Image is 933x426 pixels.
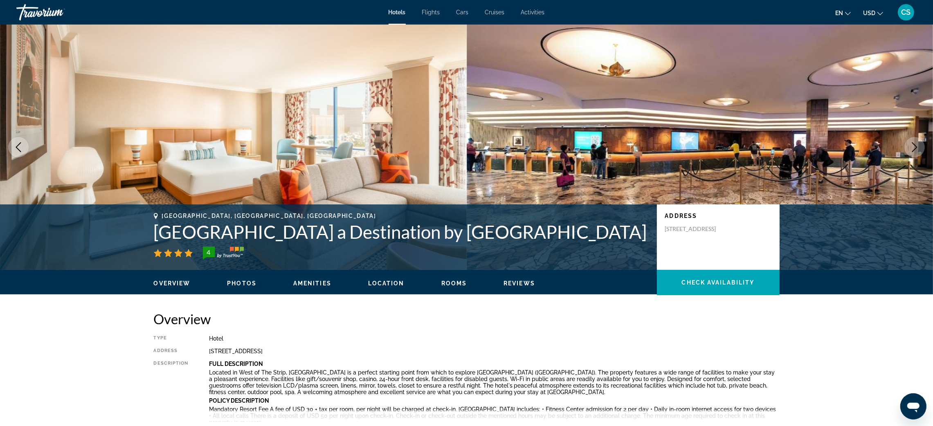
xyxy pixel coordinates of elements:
b: Full Description [209,361,263,367]
button: Previous image [8,137,29,157]
iframe: Button to launch messaging window [900,393,926,419]
span: Check Availability [682,279,755,286]
b: Policy Description [209,397,269,404]
button: Overview [154,280,191,287]
a: Flights [422,9,440,16]
div: Type [154,335,189,342]
span: CS [902,8,911,16]
div: Description [154,361,189,422]
button: Location [368,280,405,287]
button: Rooms [441,280,467,287]
div: 4 [200,247,217,257]
p: Located in West of The Strip, [GEOGRAPHIC_DATA] is a perfect starting point from which to explore... [209,369,780,395]
p: Mandatory Resort Fee A fee of USD 30 + tax per room, per night will be charged at check-in. [GEOG... [209,406,780,426]
a: Activities [521,9,545,16]
button: User Menu [895,4,917,21]
h2: Overview [154,311,780,327]
img: trustyou-badge-hor.svg [203,247,244,260]
span: USD [863,10,875,16]
p: Address [665,213,771,219]
button: Check Availability [657,270,780,295]
div: [STREET_ADDRESS] [209,348,780,354]
button: Next image [904,137,925,157]
button: Change currency [863,7,883,19]
a: Travorium [16,2,98,23]
a: Cruises [485,9,505,16]
span: [GEOGRAPHIC_DATA], [GEOGRAPHIC_DATA], [GEOGRAPHIC_DATA] [162,213,376,219]
button: Change language [835,7,851,19]
div: Hotel [209,335,780,342]
button: Reviews [504,280,535,287]
a: Cars [456,9,469,16]
h1: [GEOGRAPHIC_DATA] a Destination by [GEOGRAPHIC_DATA] [154,221,649,242]
span: en [835,10,843,16]
button: Photos [227,280,256,287]
button: Amenities [293,280,331,287]
p: [STREET_ADDRESS] [665,225,731,233]
a: Hotels [389,9,406,16]
div: Address [154,348,189,354]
